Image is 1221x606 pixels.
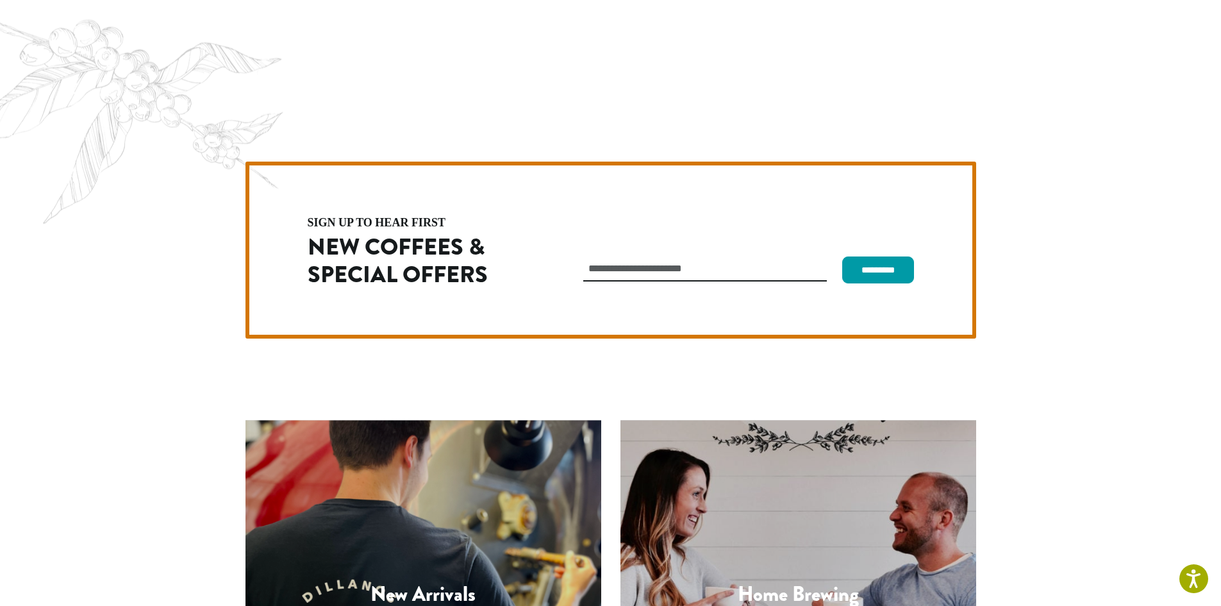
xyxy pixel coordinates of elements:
h4: sign up to hear first [308,217,528,228]
h2: New Coffees & Special Offers [308,233,528,289]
